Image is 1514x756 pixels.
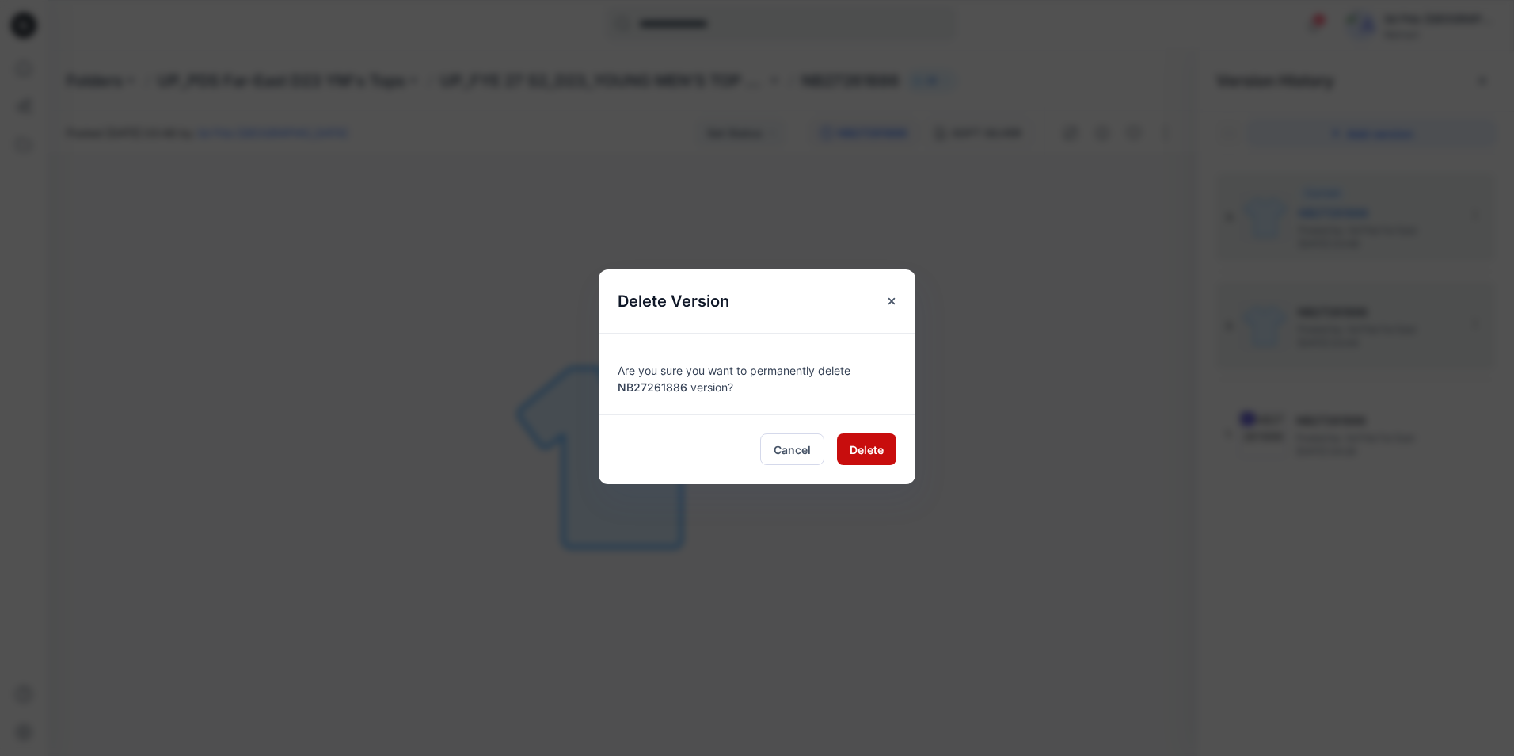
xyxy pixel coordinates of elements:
[774,441,811,458] span: Cancel
[618,353,896,395] div: Are you sure you want to permanently delete version?
[618,380,687,394] span: NB27261886
[760,433,824,465] button: Cancel
[877,287,906,315] button: Close
[837,433,896,465] button: Delete
[599,269,748,333] h5: Delete Version
[850,441,884,458] span: Delete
